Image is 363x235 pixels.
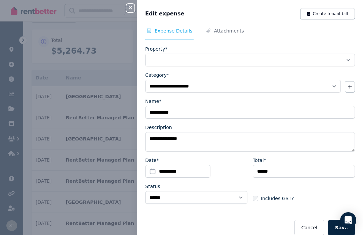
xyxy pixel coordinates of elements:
span: Includes GST? [261,195,294,202]
label: Date* [145,157,159,164]
button: Create tenant bill [300,8,355,19]
label: Description [145,124,172,131]
nav: Tabs [145,27,355,40]
div: Open Intercom Messenger [340,212,356,228]
label: Name* [145,98,161,105]
span: Attachments [214,27,244,34]
label: Category* [145,72,169,78]
input: Includes GST? [253,196,258,201]
label: Status [145,183,160,190]
label: Total* [253,157,266,164]
label: Property* [145,46,167,52]
span: Edit expense [145,10,184,18]
span: Expense Details [155,27,192,34]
